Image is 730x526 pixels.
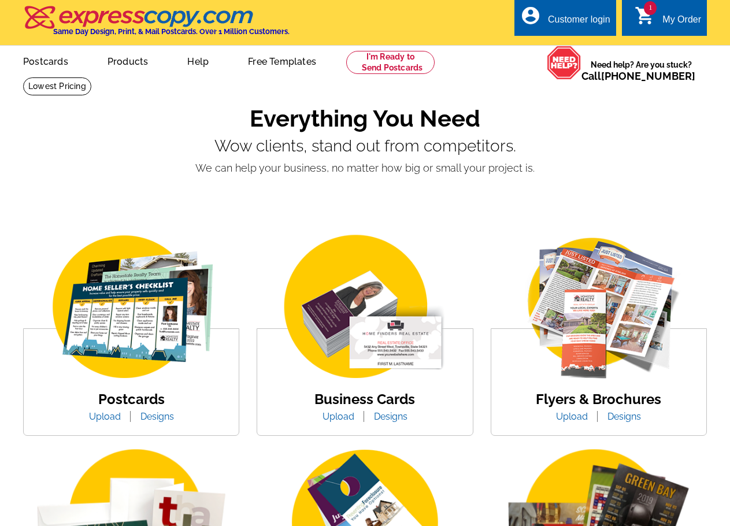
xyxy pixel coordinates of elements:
span: Need help? Are you stuck? [581,59,701,82]
a: [PHONE_NUMBER] [601,70,695,82]
a: 1 shopping_cart My Order [635,13,701,27]
a: Upload [547,411,596,422]
a: Help [169,47,227,74]
i: shopping_cart [635,5,655,26]
h1: Everything You Need [23,105,707,132]
i: account_circle [520,5,541,26]
a: Designs [365,411,416,422]
a: Free Templates [229,47,335,74]
img: help [547,46,581,80]
a: Upload [314,411,363,422]
a: Postcards [98,391,165,408]
div: My Order [662,14,701,31]
a: Designs [599,411,650,422]
a: Designs [132,411,183,422]
span: Call [581,70,695,82]
img: img_postcard.png [33,232,229,384]
img: flyer-card.png [501,232,697,384]
h4: Same Day Design, Print, & Mail Postcards. Over 1 Million Customers. [53,27,290,36]
a: Same Day Design, Print, & Mail Postcards. Over 1 Million Customers. [23,14,290,36]
a: Flyers & Brochures [536,391,661,408]
a: account_circle Customer login [520,13,610,27]
a: Upload [80,411,129,422]
img: business-card.png [266,232,463,384]
a: Products [89,47,167,74]
p: We can help your business, no matter how big or small your project is. [23,160,707,176]
a: Postcards [5,47,87,74]
div: Customer login [548,14,610,31]
a: Business Cards [314,391,415,408]
span: 1 [644,1,657,15]
p: Wow clients, stand out from competitors. [23,137,707,155]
